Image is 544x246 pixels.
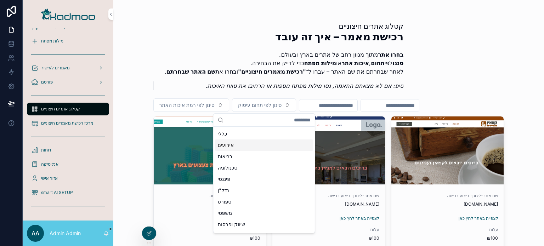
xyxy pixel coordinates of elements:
[41,65,70,71] span: מאמרים לאישור
[215,173,313,185] div: פיננסי
[378,51,403,58] strong: בחרו אתר
[27,35,109,47] a: מילות מפתח
[397,193,498,199] span: שם אתר-לצורך ביצוע רכישה
[391,116,504,184] div: 114.png
[23,28,113,221] div: scrollable content
[27,62,109,74] a: מאמרים לאישור
[165,59,404,67] li: לפי , או כדי לדייק את הבחירה.
[41,79,53,85] span: פורסם
[458,216,498,221] a: לצפייה באתר לחץ כאן
[215,207,313,219] div: משפטי
[215,162,313,173] div: טכנולוגיה
[392,59,403,67] strong: סננו
[397,235,498,241] span: ₪100
[215,230,313,241] div: מסעדות ומזון
[397,201,498,207] span: [DOMAIN_NAME]
[341,59,369,67] strong: איכות אתר
[27,186,109,199] a: smart AI SETUP
[214,127,315,233] div: Suggestions
[159,227,261,233] span: עלות
[153,98,229,112] button: Select Button
[27,117,109,130] a: מרכז רכישת מאמרים חיצוניים
[304,59,336,67] strong: מילות מפתח
[50,230,81,237] p: Admin Admin
[166,68,216,75] strong: שם האתר שבחרתם
[41,147,51,153] span: דוחות
[159,193,261,199] span: שם אתר-לצורך ביצוע רכישה
[215,139,313,151] div: אירועים
[27,158,109,171] a: אנליטיקה
[27,144,109,156] a: דוחות
[232,98,296,112] button: Select Button
[238,102,282,109] span: סינון לפי תחום עיסוק
[41,8,95,20] img: App logo
[41,106,80,112] span: קטלוג אתרים חיצוניים
[215,151,313,162] div: בריאות
[272,116,385,184] div: 101.png
[159,235,261,241] span: ₪100
[160,81,404,90] p: טיפ: אם לא מצאתם התאמה, נסו מילות מפתח נוספות או הרחיבו את טווח האיכות.
[278,235,379,241] span: ₪100
[159,201,261,207] span: [DOMAIN_NAME]
[41,120,93,126] span: מרכז רכישת מאמרים חיצוניים
[278,201,379,207] span: [DOMAIN_NAME]
[153,21,404,31] h1: קטלוג אתרים חיצוניים
[215,219,313,230] div: שיווק ופרסום
[41,176,58,181] span: אזור אישי
[278,193,379,199] span: שם אתר-לצורך ביצוע רכישה
[41,38,63,44] span: מילות מפתח
[278,227,379,233] span: עלות
[215,128,313,139] div: כללי
[371,59,385,67] strong: תחום
[153,31,404,42] h1: רכישת מאמר – איך זה עובד
[340,216,379,221] a: לצפייה באתר לחץ כאן
[165,67,404,76] li: לאחר שבחרתם את שם האתר – עברו ל־ ובחרו את .
[159,102,215,109] span: סינון לפי רמת איכות האתר
[27,103,109,115] a: קטלוג אתרים חיצוניים
[27,172,109,185] a: אזור אישי
[215,196,313,207] div: ספורט
[41,190,73,195] span: smart AI SETUP
[238,68,306,75] strong: "רכישת מאמרים חיצוניים"
[154,116,266,184] div: 120.png
[165,50,404,59] li: מתוך מגוון רחב של אתרים בארץ ובעולם.
[27,76,109,88] a: פורסם
[32,229,39,238] span: AA
[215,185,313,196] div: נדל"ן
[41,161,58,167] span: אנליטיקה
[397,227,498,233] span: עלות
